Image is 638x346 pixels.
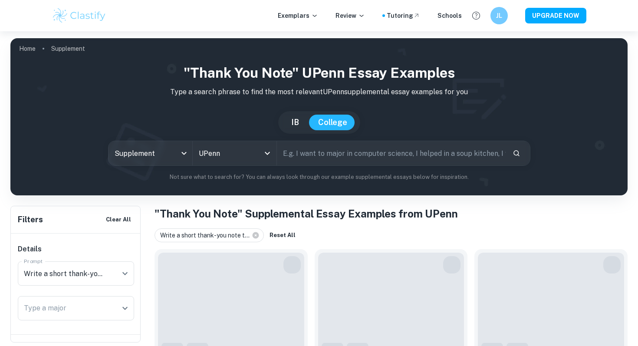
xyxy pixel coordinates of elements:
[17,87,621,97] p: Type a search phrase to find the most relevant UPenn supplemental essay examples for you
[335,11,365,20] p: Review
[18,244,134,254] h6: Details
[283,115,308,130] button: IB
[24,257,43,265] label: Prompt
[525,8,586,23] button: UPGRADE NOW
[17,173,621,181] p: Not sure what to search for? You can always look through our example supplemental essays below fo...
[490,7,508,24] button: JL
[277,141,506,165] input: E.g. I want to major in computer science, I helped in a soup kitchen, I want to join the debate t...
[109,141,192,165] div: Supplement
[104,213,133,226] button: Clear All
[17,63,621,83] h1: "Thank You Note" UPenn Essay Examples
[387,11,420,20] a: Tutoring
[119,267,131,280] button: Open
[160,231,253,240] span: Write a short thank-you note t...
[10,38,628,195] img: profile cover
[261,147,273,159] button: Open
[19,43,36,55] a: Home
[509,146,524,161] button: Search
[119,302,131,314] button: Open
[309,115,356,130] button: College
[18,214,43,226] h6: Filters
[437,11,462,20] a: Schools
[469,8,483,23] button: Help and Feedback
[155,228,264,242] div: Write a short thank-you note t...
[52,7,107,24] img: Clastify logo
[278,11,318,20] p: Exemplars
[267,229,298,242] button: Reset All
[155,206,628,221] h1: "Thank You Note" Supplemental Essay Examples from UPenn
[494,11,504,20] h6: JL
[51,44,85,53] p: Supplement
